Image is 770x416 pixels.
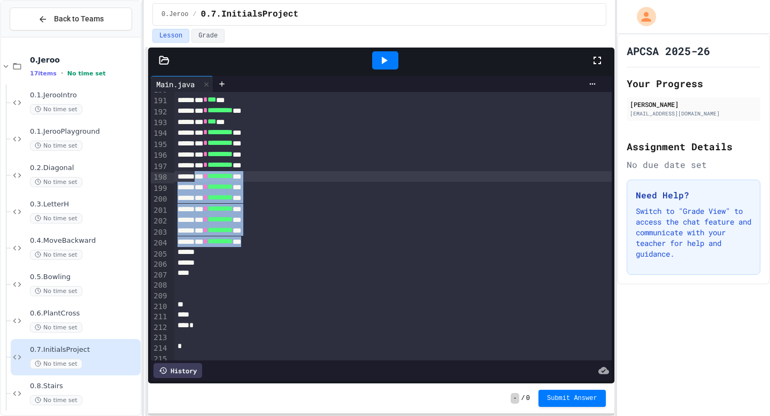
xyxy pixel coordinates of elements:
[30,382,138,391] span: 0.8.Stairs
[161,10,188,19] span: 0.Jeroo
[151,302,168,312] div: 210
[151,238,168,249] div: 204
[151,194,168,205] div: 200
[30,177,82,187] span: No time set
[151,216,168,227] div: 202
[151,205,168,216] div: 201
[30,395,82,405] span: No time set
[630,99,757,109] div: [PERSON_NAME]
[151,76,213,92] div: Main.java
[630,110,757,118] div: [EMAIL_ADDRESS][DOMAIN_NAME]
[636,206,751,259] p: Switch to "Grade View" to access the chat feature and communicate with your teacher for help and ...
[151,79,200,90] div: Main.java
[151,227,168,238] div: 203
[30,322,82,333] span: No time set
[30,141,82,151] span: No time set
[151,140,168,150] div: 195
[636,189,751,202] h3: Need Help?
[30,309,138,318] span: 0.6.PlantCross
[30,55,138,65] span: 0.Jeroo
[152,29,189,43] button: Lesson
[526,394,530,403] span: 0
[521,394,525,403] span: /
[30,250,82,260] span: No time set
[627,139,760,154] h2: Assignment Details
[30,213,82,224] span: No time set
[151,343,168,354] div: 214
[151,333,168,343] div: 213
[547,394,597,403] span: Submit Answer
[191,29,225,43] button: Grade
[151,249,168,260] div: 205
[30,236,138,245] span: 0.4.MoveBackward
[30,164,138,173] span: 0.2.Diagonal
[151,128,168,139] div: 194
[151,270,168,281] div: 207
[54,13,104,25] span: Back to Teams
[151,291,168,302] div: 209
[30,286,82,296] span: No time set
[10,7,132,30] button: Back to Teams
[151,312,168,322] div: 211
[151,150,168,161] div: 196
[201,8,298,21] span: 0.7.InitialsProject
[30,70,57,77] span: 17 items
[151,107,168,118] div: 192
[511,393,519,404] span: -
[192,10,196,19] span: /
[151,172,168,183] div: 198
[627,76,760,91] h2: Your Progress
[30,273,138,282] span: 0.5.Bowling
[626,4,659,29] div: My Account
[538,390,606,407] button: Submit Answer
[30,200,138,209] span: 0.3.LetterH
[151,354,168,365] div: 215
[30,104,82,114] span: No time set
[151,96,168,106] div: 191
[61,69,63,78] span: •
[151,183,168,194] div: 199
[151,259,168,270] div: 206
[30,91,138,100] span: 0.1.JerooIntro
[67,70,106,77] span: No time set
[30,127,138,136] span: 0.1.JerooPlayground
[151,322,168,333] div: 212
[151,280,168,291] div: 208
[151,161,168,172] div: 197
[30,345,138,355] span: 0.7.InitialsProject
[30,359,82,369] span: No time set
[627,158,760,171] div: No due date set
[151,118,168,128] div: 193
[627,43,710,58] h1: APCSA 2025-26
[153,363,202,378] div: History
